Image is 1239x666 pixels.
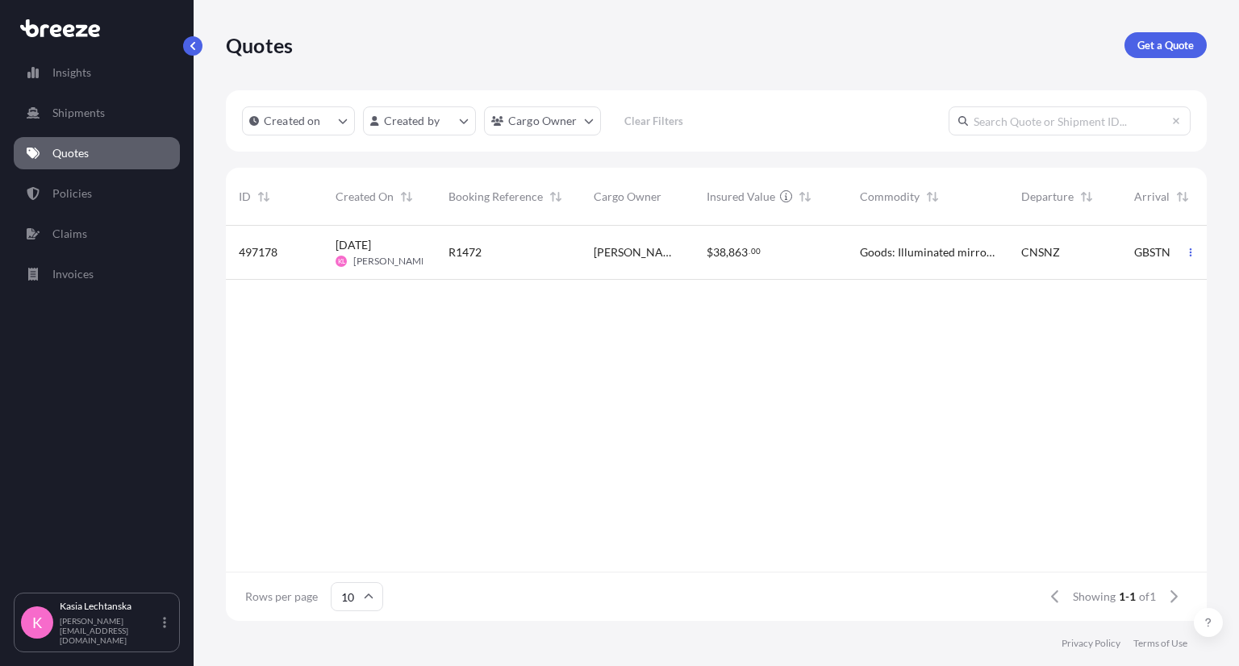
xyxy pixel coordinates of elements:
a: Shipments [14,97,180,129]
a: Claims [14,218,180,250]
span: Arrival [1134,189,1170,205]
span: K [32,614,42,631]
button: Sort [795,187,815,206]
p: Shipments [52,105,105,121]
span: Rows per page [245,589,318,605]
a: Insights [14,56,180,89]
input: Search Quote or Shipment ID... [949,106,1191,135]
span: $ [707,247,713,258]
a: Terms of Use [1133,637,1187,650]
p: Invoices [52,266,94,282]
button: Sort [1173,187,1192,206]
button: Sort [254,187,273,206]
span: ID [239,189,251,205]
span: Commodity [860,189,920,205]
span: 1-1 [1119,589,1136,605]
a: Quotes [14,137,180,169]
span: GBSTN [1134,244,1170,260]
span: 00 [751,248,761,254]
span: Created On [336,189,394,205]
p: Clear Filters [624,113,683,129]
p: Get a Quote [1137,37,1194,53]
button: Sort [1077,187,1096,206]
p: Kasia Lechtanska [60,600,160,613]
a: Invoices [14,258,180,290]
p: Policies [52,185,92,202]
span: , [726,247,728,258]
span: [PERSON_NAME] - Mirrors [594,244,681,260]
a: Policies [14,177,180,210]
p: Quotes [226,32,293,58]
button: createdOn Filter options [242,106,355,135]
span: CNSNZ [1021,244,1060,260]
span: Cargo Owner [594,189,661,205]
p: Created by [384,113,440,129]
span: of 1 [1139,589,1156,605]
span: [PERSON_NAME] [353,255,430,268]
a: Privacy Policy [1062,637,1120,650]
button: Clear Filters [609,108,699,134]
span: Showing [1073,589,1116,605]
span: R1472 [448,244,482,260]
span: [DATE] [336,237,371,253]
span: Booking Reference [448,189,543,205]
span: . [749,248,750,254]
p: Claims [52,226,87,242]
p: Cargo Owner [508,113,578,129]
span: Departure [1021,189,1074,205]
button: Sort [546,187,565,206]
button: Sort [397,187,416,206]
p: Insights [52,65,91,81]
a: Get a Quote [1124,32,1207,58]
span: 38 [713,247,726,258]
span: Goods: Illuminated mirrors (non-hazardous, no lithium batteries). [860,244,995,260]
p: Quotes [52,145,89,161]
button: cargoOwner Filter options [484,106,601,135]
span: 863 [728,247,748,258]
button: Sort [923,187,942,206]
p: [PERSON_NAME][EMAIL_ADDRESS][DOMAIN_NAME] [60,616,160,645]
span: Insured Value [707,189,775,205]
p: Created on [264,113,321,129]
span: 497178 [239,244,277,260]
span: KL [338,253,345,269]
button: createdBy Filter options [363,106,476,135]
